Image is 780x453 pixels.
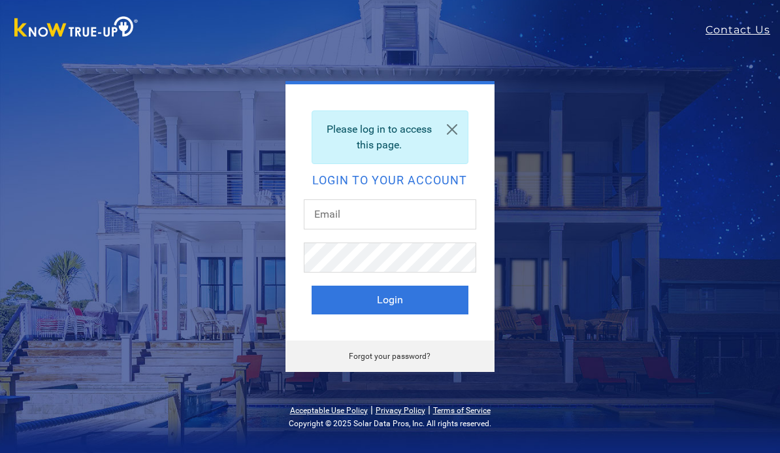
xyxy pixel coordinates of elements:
a: Contact Us [706,22,780,38]
button: Login [312,286,468,314]
a: Close [436,111,468,148]
span: | [428,403,431,416]
input: Email [304,199,476,229]
img: Know True-Up [8,14,145,43]
div: Please log in to access this page. [312,110,468,164]
a: Terms of Service [433,406,491,415]
h2: Login to your account [312,175,468,186]
a: Acceptable Use Policy [290,406,368,415]
a: Privacy Policy [376,406,425,415]
span: | [370,403,373,416]
a: Forgot your password? [349,352,431,361]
